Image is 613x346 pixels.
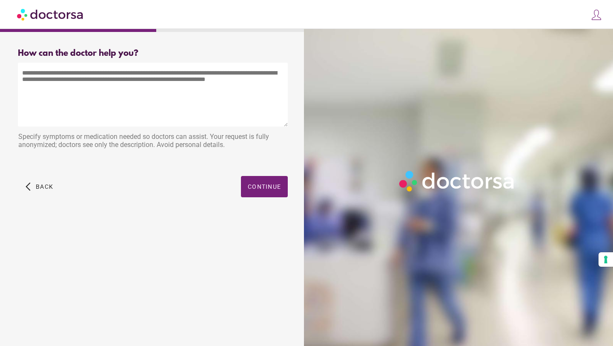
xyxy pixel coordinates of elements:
[18,128,288,155] div: Specify symptoms or medication needed so doctors can assist. Your request is fully anonymized; do...
[590,9,602,21] img: icons8-customer-100.png
[36,183,53,190] span: Back
[22,176,57,197] button: arrow_back_ios Back
[17,5,84,24] img: Doctorsa.com
[241,176,288,197] button: Continue
[18,49,288,58] div: How can the doctor help you?
[599,252,613,267] button: Your consent preferences for tracking technologies
[248,183,281,190] span: Continue
[396,167,518,195] img: Logo-Doctorsa-trans-White-partial-flat.png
